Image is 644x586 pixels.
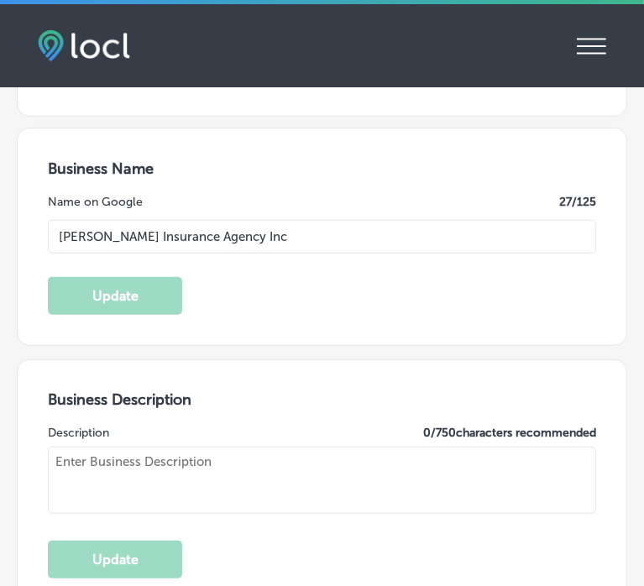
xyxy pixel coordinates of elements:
[48,390,596,409] h3: Business Description
[48,426,109,440] label: Description
[27,27,40,40] img: logo_orange.svg
[47,27,82,40] div: v 4.0.25
[48,541,182,578] button: Update
[186,99,283,110] div: Keywords by Traffic
[27,44,40,57] img: website_grey.svg
[167,97,181,111] img: tab_keywords_by_traffic_grey.svg
[38,30,130,61] img: fda3e92497d09a02dc62c9cd864e3231.png
[48,220,596,254] input: Enter Location Name
[44,44,185,57] div: Domain: [DOMAIN_NAME]
[48,277,182,315] button: Update
[423,426,596,440] label: 0 / 750 characters recommended
[559,195,596,209] label: 27 /125
[64,99,150,110] div: Domain Overview
[48,160,596,178] h3: Business Name
[48,195,143,209] label: Name on Google
[45,97,59,111] img: tab_domain_overview_orange.svg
